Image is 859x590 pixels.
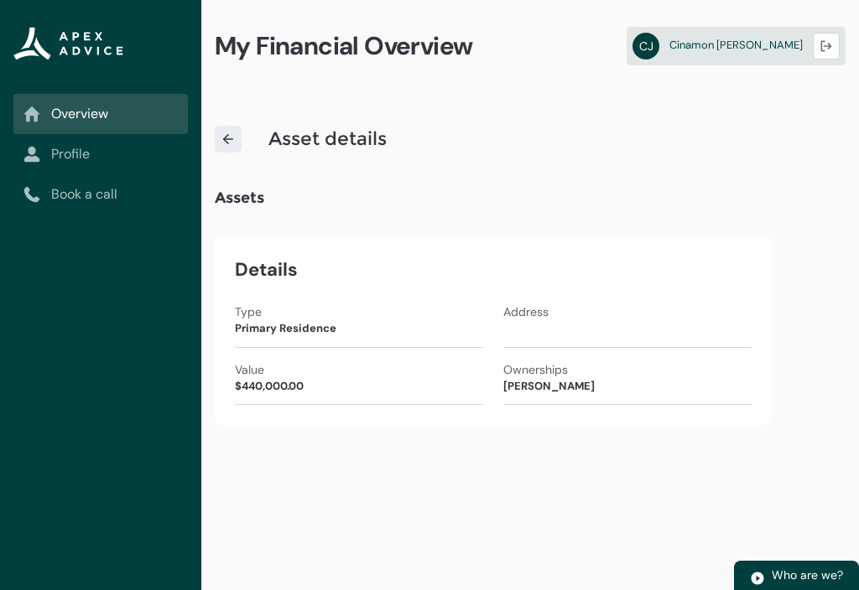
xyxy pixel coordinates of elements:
[13,94,188,215] nav: Sub page
[235,303,483,320] div: Type
[633,33,659,60] abbr: CJ
[235,361,483,378] div: Value
[503,379,595,393] span: [PERSON_NAME]
[503,303,752,320] div: Address
[503,361,752,378] div: Ownerships
[13,27,123,60] img: Apex Advice Group
[215,186,264,210] h2: Assets
[235,379,304,393] lightning-formatted-number: $440,000.00
[750,571,765,586] img: play.svg
[23,104,178,124] a: Overview
[772,567,843,582] span: Who are we?
[255,126,400,153] h2: Asset details
[23,144,178,164] a: Profile
[235,256,752,283] div: Details
[813,33,840,60] button: Logout
[627,27,846,65] a: CJCinamon [PERSON_NAME]
[215,30,472,62] span: My Financial Overview
[221,132,236,147] img: arrow-left.svg
[235,320,483,337] div: Primary Residence
[23,184,178,204] a: Book a call
[669,38,803,52] span: Cinamon [PERSON_NAME]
